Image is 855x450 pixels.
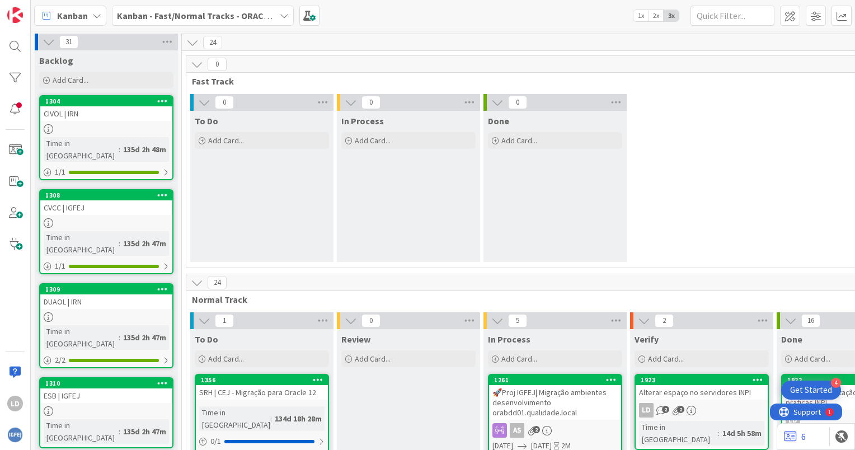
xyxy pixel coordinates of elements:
[210,435,221,447] span: 0 / 1
[208,354,244,364] span: Add Card...
[718,427,720,439] span: :
[45,285,172,293] div: 1309
[40,200,172,215] div: CVCC | IGFEJ
[355,135,391,146] span: Add Card...
[341,115,384,126] span: In Process
[795,354,830,364] span: Add Card...
[662,406,669,413] span: 2
[636,375,768,385] div: 1923
[633,10,649,21] span: 1x
[120,331,169,344] div: 135d 2h 47m
[272,412,325,425] div: 134d 18h 28m
[40,106,172,121] div: CIVOL | IRN
[40,96,172,121] div: 1304CIVOL | IRN
[361,96,380,109] span: 0
[55,166,65,178] span: 1 / 1
[489,375,621,420] div: 1261🚀Proj IGFEJ| Migração ambientes desenvolvimento orabdd01.qualidade.local
[199,406,270,431] div: Time in [GEOGRAPHIC_DATA]
[40,378,172,403] div: 1310ESB | IGFEJ
[39,55,73,66] span: Backlog
[270,412,272,425] span: :
[7,396,23,411] div: LD
[781,381,841,400] div: Open Get Started checklist, remaining modules: 4
[489,375,621,385] div: 1261
[195,115,218,126] span: To Do
[361,314,380,327] span: 0
[635,374,769,450] a: 1923Alterar espaço no servidores INPILDTime in [GEOGRAPHIC_DATA]:14d 5h 58m
[720,427,764,439] div: 14d 5h 58m
[501,135,537,146] span: Add Card...
[636,375,768,400] div: 1923Alterar espaço no servidores INPI
[648,354,684,364] span: Add Card...
[494,376,621,384] div: 1261
[55,354,65,366] span: 2 / 2
[488,115,509,126] span: Done
[117,10,326,21] b: Kanban - Fast/Normal Tracks - ORACLE TEAM | IGFEJ
[119,331,120,344] span: :
[40,284,172,294] div: 1309
[45,379,172,387] div: 1310
[7,7,23,23] img: Visit kanbanzone.com
[44,231,119,256] div: Time in [GEOGRAPHIC_DATA]
[488,334,530,345] span: In Process
[664,10,679,21] span: 3x
[40,96,172,106] div: 1304
[45,97,172,105] div: 1304
[208,135,244,146] span: Add Card...
[40,259,172,273] div: 1/1
[208,58,227,71] span: 0
[501,354,537,364] span: Add Card...
[57,9,88,22] span: Kanban
[636,403,768,418] div: LD
[58,4,61,13] div: 1
[203,36,222,49] span: 24
[508,96,527,109] span: 0
[801,314,820,327] span: 16
[355,354,391,364] span: Add Card...
[677,406,684,413] span: 2
[39,283,173,368] a: 1309DUAOL | IRNTime in [GEOGRAPHIC_DATA]:135d 2h 47m2/2
[40,294,172,309] div: DUAOL | IRN
[39,189,173,274] a: 1308CVCC | IGFEJTime in [GEOGRAPHIC_DATA]:135d 2h 47m1/1
[784,430,806,443] a: 6
[215,314,234,327] span: 1
[53,75,88,85] span: Add Card...
[196,385,328,400] div: SRH | CEJ - Migração para Oracle 12
[489,385,621,420] div: 🚀Proj IGFEJ| Migração ambientes desenvolvimento orabdd01.qualidade.local
[786,413,800,428] div: LD
[208,276,227,289] span: 24
[510,423,524,438] div: AS
[40,190,172,200] div: 1308
[40,165,172,179] div: 1/1
[690,6,774,26] input: Quick Filter...
[40,353,172,367] div: 2/2
[641,376,768,384] div: 1923
[59,35,78,49] span: 31
[44,419,119,444] div: Time in [GEOGRAPHIC_DATA]
[655,314,674,327] span: 2
[639,403,654,418] div: LD
[40,378,172,388] div: 1310
[120,425,169,438] div: 135d 2h 47m
[45,191,172,199] div: 1308
[120,237,169,250] div: 135d 2h 47m
[55,260,65,272] span: 1 / 1
[201,376,328,384] div: 1356
[635,334,659,345] span: Verify
[24,2,51,15] span: Support
[489,423,621,438] div: AS
[119,425,120,438] span: :
[215,96,234,109] span: 0
[533,426,540,433] span: 2
[40,190,172,215] div: 1308CVCC | IGFEJ
[119,143,120,156] span: :
[790,385,832,396] div: Get Started
[639,421,718,446] div: Time in [GEOGRAPHIC_DATA]
[831,378,841,388] div: 4
[120,143,169,156] div: 135d 2h 48m
[341,334,370,345] span: Review
[39,377,173,448] a: 1310ESB | IGFEJTime in [GEOGRAPHIC_DATA]:135d 2h 47m
[44,137,119,162] div: Time in [GEOGRAPHIC_DATA]
[119,237,120,250] span: :
[40,284,172,309] div: 1309DUAOL | IRN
